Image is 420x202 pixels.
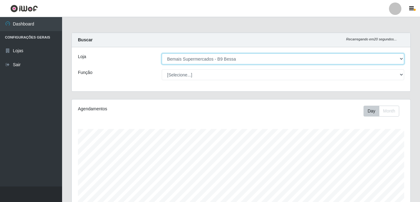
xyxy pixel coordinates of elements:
[379,106,399,117] button: Month
[78,37,93,42] strong: Buscar
[10,5,38,12] img: CoreUI Logo
[78,69,93,76] label: Função
[78,106,208,112] div: Agendamentos
[364,106,399,117] div: First group
[78,53,86,60] label: Loja
[346,37,397,41] i: Recarregando em 20 segundos...
[364,106,404,117] div: Toolbar with button groups
[364,106,379,117] button: Day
